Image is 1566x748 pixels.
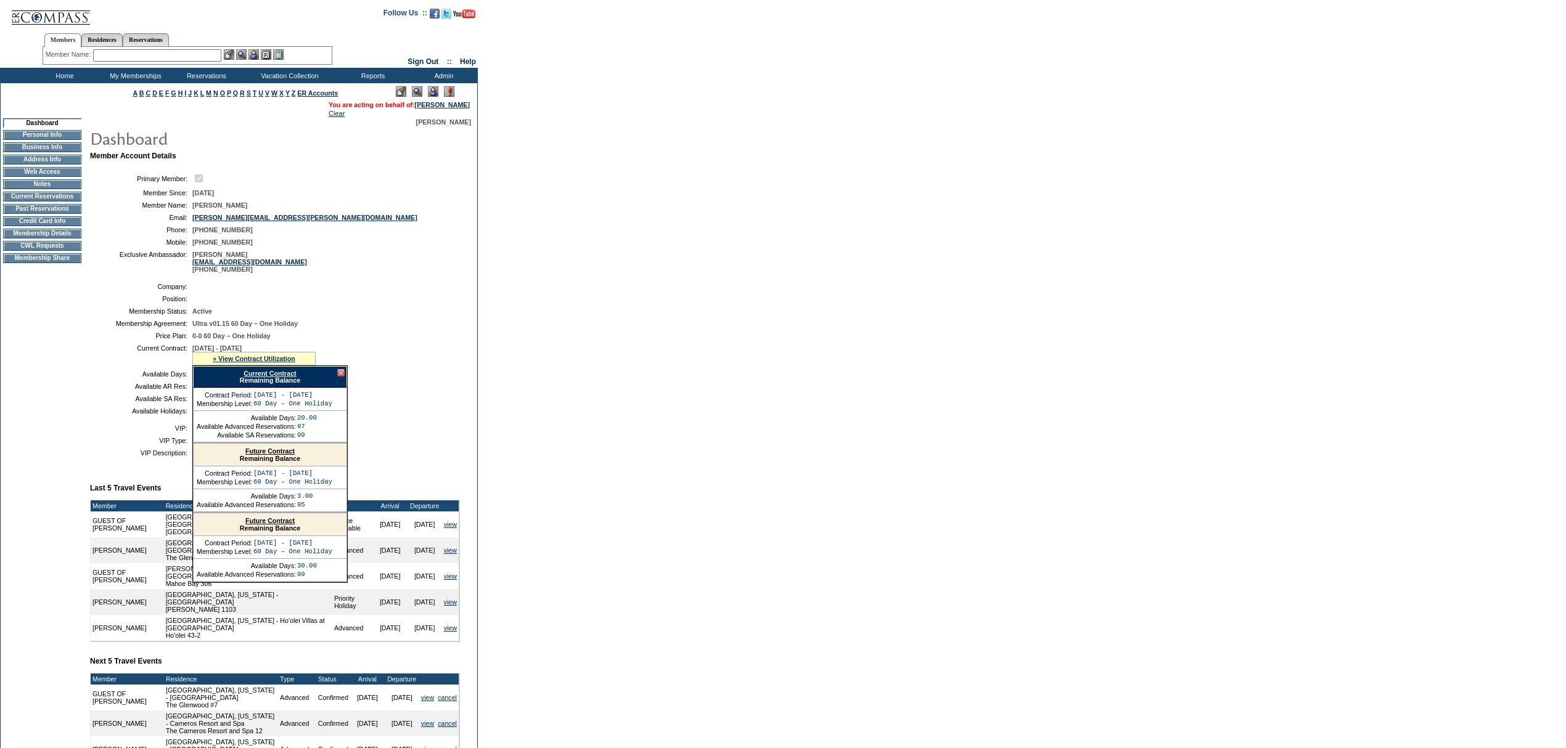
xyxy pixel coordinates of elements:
a: O [220,89,225,97]
td: Residence [164,500,332,511]
span: :: [447,57,452,66]
span: You are acting on behalf of: [329,101,470,108]
td: 60 Day – One Holiday [253,548,332,555]
td: Available Advanced Reservations: [197,423,296,430]
td: Membership Level: [197,478,252,486]
td: 60 Day – One Holiday [253,478,332,486]
a: Follow us on Twitter [441,12,451,20]
img: Reservations [261,49,271,60]
img: Impersonate [428,86,438,97]
td: Membership Agreement: [95,320,187,327]
td: Available Days: [95,370,187,378]
a: M [206,89,211,97]
td: [PERSON_NAME], B.V.I. - [GEOGRAPHIC_DATA] [GEOGRAPHIC_DATA][PERSON_NAME] Mahoe Bay 306 [164,563,332,589]
td: [DATE] [373,537,408,563]
td: CWL Requests [3,241,81,251]
a: C [146,89,150,97]
td: Type [278,673,316,685]
td: Mobile: [95,238,187,246]
td: Phone: [95,226,187,234]
td: 30.00 [297,562,317,569]
td: [GEOGRAPHIC_DATA], [GEOGRAPHIC_DATA] - [GEOGRAPHIC_DATA], [GEOGRAPHIC_DATA] [GEOGRAPHIC_DATA] [164,511,332,537]
td: Space Available [332,511,373,537]
a: view [421,720,434,727]
a: F [165,89,170,97]
a: ER Accounts [297,89,338,97]
img: Become our fan on Facebook [430,9,440,18]
td: Reports [336,68,407,83]
a: Future Contract [245,447,295,455]
td: My Memberships [99,68,170,83]
a: B [139,89,144,97]
td: Contract Period: [197,391,252,399]
td: Available SA Reservations: [197,431,296,439]
td: Personal Info [3,130,81,140]
td: Available Days: [197,562,296,569]
a: view [444,547,457,554]
span: [PERSON_NAME] [PHONE_NUMBER] [192,251,307,273]
a: Current Contract [244,370,296,377]
a: [PERSON_NAME] [415,101,470,108]
td: Member [91,500,164,511]
td: [DATE] [373,511,408,537]
td: Past Reservations [3,204,81,214]
a: cancel [438,694,457,701]
a: P [227,89,231,97]
td: Position: [95,295,187,303]
td: Departure [385,673,419,685]
td: 95 [297,501,313,508]
td: Arrival [373,500,408,511]
img: b_calculator.gif [273,49,284,60]
img: pgTtlDashboard.gif [89,126,336,150]
td: Available AR Res: [95,383,187,390]
td: [GEOGRAPHIC_DATA], [US_STATE] - [GEOGRAPHIC_DATA] [PERSON_NAME] 1103 [164,589,332,615]
td: Confirmed [316,685,350,710]
td: Current Contract: [95,344,187,365]
td: [PERSON_NAME] [91,615,164,641]
td: Contract Period: [197,470,252,477]
td: VIP Type: [95,437,187,444]
td: Admin [407,68,478,83]
td: Member Name: [95,201,187,209]
a: Future Contract [245,517,295,524]
a: Clear [329,110,345,117]
td: Exclusive Ambassador: [95,251,187,273]
td: [DATE] [385,710,419,736]
td: Available Advanced Reservations: [197,501,296,508]
td: GUEST OF [PERSON_NAME] [91,563,164,589]
a: T [253,89,257,97]
td: Reservations [170,68,240,83]
td: Notes [3,179,81,189]
td: Departure [408,500,442,511]
b: Next 5 Travel Events [90,657,162,665]
div: Remaining Balance [194,513,346,536]
a: [PERSON_NAME][EMAIL_ADDRESS][PERSON_NAME][DOMAIN_NAME] [192,214,417,221]
td: Advanced [332,537,373,563]
a: A [133,89,137,97]
a: Z [292,89,296,97]
td: Advanced [278,710,316,736]
td: Business Info [3,142,81,152]
td: Home [28,68,99,83]
b: Last 5 Travel Events [90,484,161,492]
img: Log Concern/Member Elevation [444,86,454,97]
td: Web Access [3,167,81,177]
td: Member [91,673,160,685]
span: 0-0 60 Day – One Holiday [192,332,271,339]
td: Membership Details [3,229,81,238]
a: V [265,89,269,97]
a: X [279,89,284,97]
a: [EMAIL_ADDRESS][DOMAIN_NAME] [192,258,307,266]
span: [DATE] [192,189,214,197]
td: Current Reservations [3,192,81,201]
span: [PERSON_NAME] [192,201,247,209]
a: L [200,89,204,97]
td: [PERSON_NAME] [91,710,160,736]
td: [GEOGRAPHIC_DATA], [US_STATE] - [GEOGRAPHIC_DATA] The Glenwood #6 [164,537,332,563]
td: [PERSON_NAME] [91,589,164,615]
td: Priority Holiday [332,589,373,615]
td: [PERSON_NAME] [91,537,164,563]
td: [GEOGRAPHIC_DATA], [US_STATE] - [GEOGRAPHIC_DATA] The Glenwood #7 [164,685,278,710]
td: [DATE] [350,685,385,710]
td: Advanced [278,685,316,710]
